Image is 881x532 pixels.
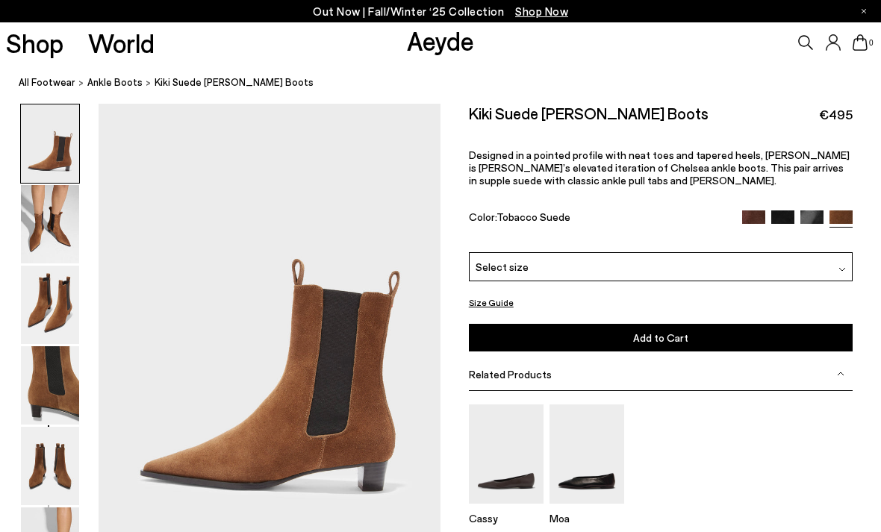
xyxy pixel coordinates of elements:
a: Shop [6,30,63,56]
img: svg%3E [837,370,844,378]
button: Size Guide [469,293,514,312]
img: svg%3E [838,266,846,273]
img: Kiki Suede Chelsea Boots - Image 4 [21,346,79,425]
img: Cassy Pointed-Toe Flats [469,404,544,504]
img: Kiki Suede Chelsea Boots - Image 2 [21,185,79,263]
span: ankle boots [87,76,143,88]
nav: breadcrumb [19,63,881,104]
img: Kiki Suede Chelsea Boots - Image 3 [21,266,79,344]
img: Kiki Suede Chelsea Boots - Image 5 [21,427,79,505]
div: Color: [469,210,730,228]
a: ankle boots [87,75,143,90]
p: Out Now | Fall/Winter ‘25 Collection [313,2,568,21]
a: Moa Pointed-Toe Flats Moa [550,493,624,525]
span: Select size [476,259,529,275]
img: Moa Pointed-Toe Flats [550,404,624,504]
p: Moa [550,512,624,525]
p: Cassy [469,512,544,525]
img: Kiki Suede Chelsea Boots - Image 1 [21,104,79,183]
a: Cassy Pointed-Toe Flats Cassy [469,493,544,525]
p: Designed in a pointed profile with neat toes and tapered heels, [PERSON_NAME] is [PERSON_NAME]’s ... [469,148,853,187]
h2: Kiki Suede [PERSON_NAME] Boots [469,104,709,122]
span: €495 [819,105,853,124]
span: 0 [868,39,875,47]
a: Aeyde [407,25,474,56]
span: Navigate to /collections/new-in [515,4,568,18]
a: World [88,30,155,56]
a: 0 [853,34,868,51]
button: Add to Cart [469,324,853,351]
a: All Footwear [19,75,75,90]
span: Related Products [469,368,552,381]
span: Add to Cart [633,331,688,344]
span: Tobacco Suede [496,210,570,223]
span: Kiki Suede [PERSON_NAME] Boots [155,75,314,90]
